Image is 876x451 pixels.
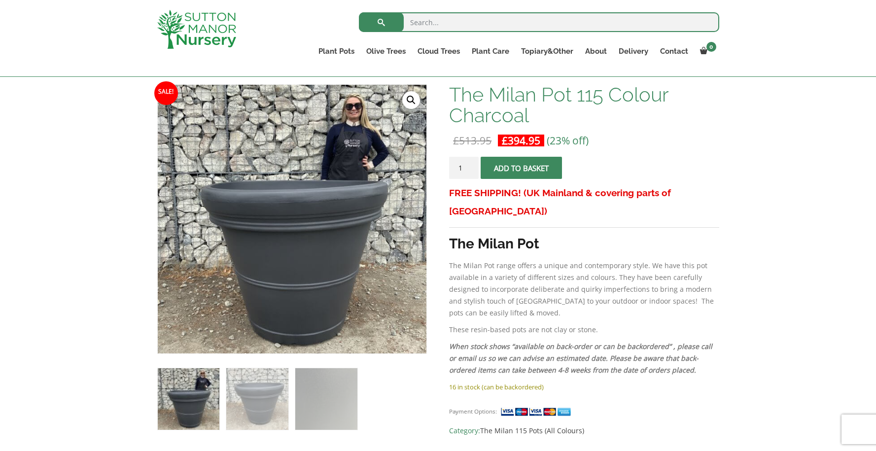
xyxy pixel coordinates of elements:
[654,44,694,58] a: Contact
[515,44,579,58] a: Topiary&Other
[466,44,515,58] a: Plant Care
[694,44,719,58] a: 0
[449,381,719,393] p: 16 in stock (can be backordered)
[412,44,466,58] a: Cloud Trees
[449,84,719,126] h1: The Milan Pot 115 Colour Charcoal
[449,260,719,319] p: The Milan Pot range offers a unique and contemporary style. We have this pot available in a varie...
[453,134,459,147] span: £
[481,157,562,179] button: Add to basket
[449,408,497,415] small: Payment Options:
[360,44,412,58] a: Olive Trees
[313,44,360,58] a: Plant Pots
[706,42,716,52] span: 0
[480,426,584,435] a: The Milan 115 Pots (All Colours)
[158,368,219,430] img: The Milan Pot 115 Colour Charcoal
[579,44,613,58] a: About
[449,425,719,437] span: Category:
[449,236,539,252] strong: The Milan Pot
[154,81,178,105] span: Sale!
[547,134,589,147] span: (23% off)
[500,407,574,417] img: payment supported
[449,184,719,220] h3: FREE SHIPPING! (UK Mainland & covering parts of [GEOGRAPHIC_DATA])
[402,91,420,109] a: View full-screen image gallery
[449,324,719,336] p: These resin-based pots are not clay or stone.
[157,10,236,49] img: logo
[226,368,288,430] img: The Milan Pot 115 Colour Charcoal - Image 2
[502,134,508,147] span: £
[295,368,357,430] img: The Milan Pot 115 Colour Charcoal - Image 3
[453,134,491,147] bdi: 513.95
[449,342,712,375] em: When stock shows “available on back-order or can be backordered” , please call or email us so we ...
[613,44,654,58] a: Delivery
[449,157,479,179] input: Product quantity
[359,12,719,32] input: Search...
[502,134,540,147] bdi: 394.95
